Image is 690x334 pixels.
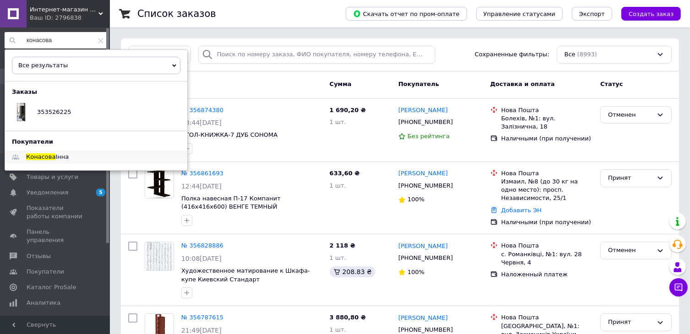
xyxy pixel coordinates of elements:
span: Аналитика [27,299,60,307]
a: Фото товару [145,242,174,271]
span: [PHONE_NUMBER] [398,326,453,333]
input: Поиск по номеру заказа, ФИО покупателя, номеру телефона, Email, номеру накладной [198,46,436,64]
span: Доставка и оплата [490,81,555,87]
button: Скачать отчет по пром-оплате [346,7,467,21]
span: 1 шт. [330,326,346,333]
span: Все [565,50,576,59]
span: [PHONE_NUMBER] [398,119,453,125]
span: Инструменты вебмастера и SEO [27,314,85,331]
div: Нова Пошта [501,106,593,114]
div: Ваш ID: 2796838 [30,14,110,22]
span: 5 [96,189,105,196]
span: Создать заказ [629,11,674,17]
span: 1 шт. [330,254,346,261]
span: Без рейтинга [407,133,450,140]
span: 633,60 ₴ [330,170,360,177]
span: Управление статусами [484,11,555,17]
span: 12:44[DATE] [181,183,222,190]
a: [PERSON_NAME] [398,106,448,115]
h1: Список заказов [137,8,216,19]
div: Нова Пошта [501,313,593,322]
input: Поиск [5,32,108,48]
a: Создать заказ [612,10,681,17]
span: Все результаты [18,62,68,69]
a: № 356861693 [181,170,223,177]
span: Конасова [26,153,55,160]
div: Отменен [608,246,653,255]
a: № 356787615 [181,314,223,321]
div: Наложенный платеж [501,270,593,279]
span: [PHONE_NUMBER] [398,254,453,261]
span: Интернет-магазин мебели "КорпусON" [30,5,98,14]
a: [PERSON_NAME] [398,242,448,251]
div: Принят [608,173,653,183]
span: Сумма [330,81,352,87]
a: № 356874380 [181,107,223,113]
div: Заказы [5,88,44,96]
button: Управление статусами [476,7,563,21]
img: Фото товару [147,242,173,270]
div: Покупатели [5,138,60,146]
span: 1 шт. [330,182,346,189]
span: 10:08[DATE] [181,255,222,262]
button: Создать заказ [621,7,681,21]
span: Інна [55,153,69,160]
span: 2 118 ₴ [330,242,355,249]
div: Принят [608,318,653,327]
span: Панель управления [27,228,85,244]
span: Покупатели [27,268,64,276]
div: Измаил, №8 (до 30 кг на одно место): просп. Независимости, 25/1 [501,178,593,203]
div: с. Романківці, №1: вул. 28 Червня, 4 [501,250,593,267]
span: 1 шт. [330,119,346,125]
span: 13:44[DATE] [181,119,222,126]
span: 353526225 [37,108,71,115]
div: Наличными (при получении) [501,218,593,226]
a: № 356828886 [181,242,223,249]
span: Сохраненные фильтры: [475,50,549,59]
span: Отзывы [27,252,51,260]
span: Скачать отчет по пром-оплате [353,10,460,18]
a: Полка навесная П-17 Компанит (416х416х600) ВЕНГЕ ТЕМНЫЙ [181,195,281,210]
a: [PERSON_NAME] [398,314,448,323]
span: 21:49[DATE] [181,327,222,334]
div: Болехів, №1: вул. Залізнична, 18 [501,114,593,131]
a: СТОЛ-КНИЖКА-7 ДУБ СОНОМА [181,131,277,138]
span: Экспорт [579,11,605,17]
span: 100% [407,196,424,203]
img: Фото товару [145,170,174,198]
div: Нова Пошта [501,242,593,250]
span: Уведомления [27,189,68,197]
span: Каталог ProSale [27,283,76,291]
button: Экспорт [572,7,612,21]
span: Статус [600,81,623,87]
a: Художественное матирование к Шкафа-купе Киевский Стандарт [181,267,310,283]
div: Нова Пошта [501,169,593,178]
a: Добавить ЭН [501,207,542,214]
span: Показатели работы компании [27,204,85,221]
a: Фото товару [145,169,174,199]
div: Наличными (при получении) [501,135,593,143]
span: 1 690,20 ₴ [330,107,366,113]
span: Товары и услуги [27,173,78,181]
div: Отменен [608,110,653,120]
span: Покупатель [398,81,439,87]
span: 100% [407,269,424,275]
a: [PERSON_NAME] [398,169,448,178]
span: [PHONE_NUMBER] [398,182,453,189]
span: (8993) [577,51,597,58]
span: 3 880,80 ₴ [330,314,366,321]
button: Чат с покупателем [669,278,688,296]
div: 208.83 ₴ [330,266,375,277]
